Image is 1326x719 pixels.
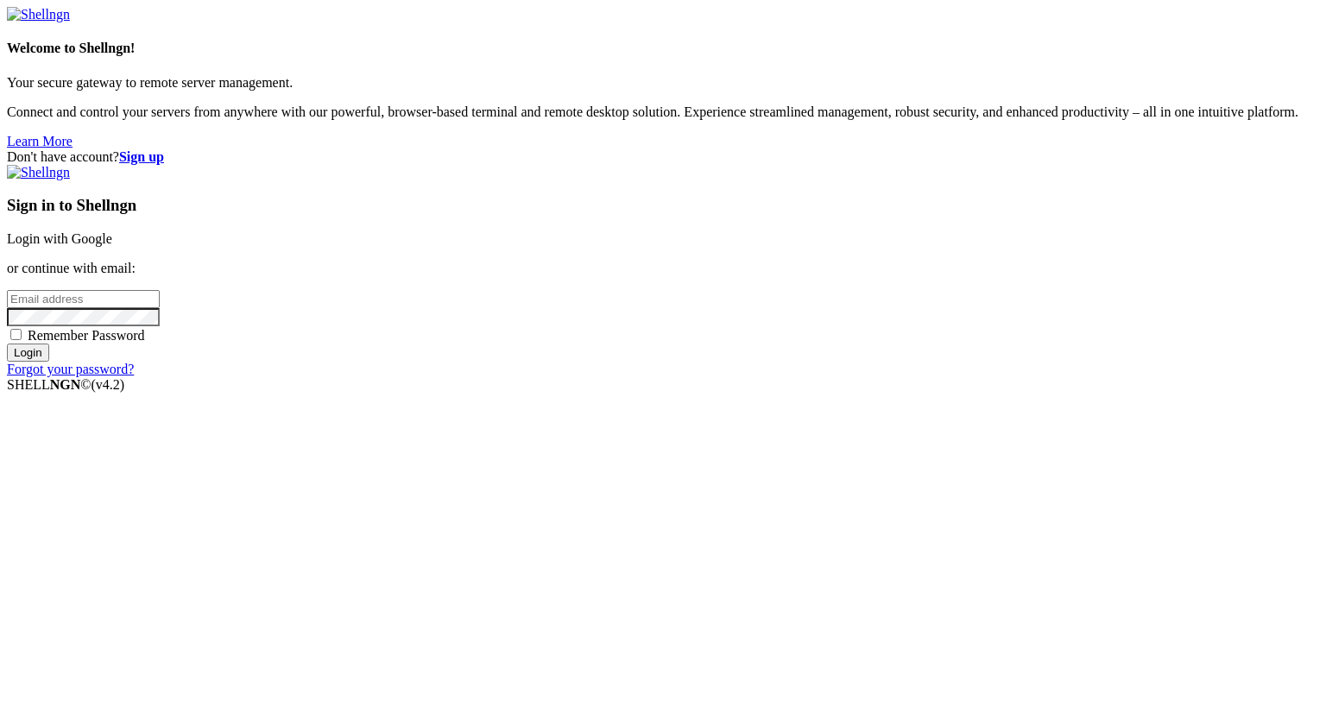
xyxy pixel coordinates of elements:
img: Shellngn [7,165,70,180]
span: SHELL © [7,377,124,392]
a: Forgot your password? [7,362,134,376]
div: Don't have account? [7,149,1319,165]
b: NGN [50,377,81,392]
p: Your secure gateway to remote server management. [7,75,1319,91]
a: Login with Google [7,231,112,246]
p: or continue with email: [7,261,1319,276]
a: Learn More [7,134,73,148]
input: Email address [7,290,160,308]
img: Shellngn [7,7,70,22]
h4: Welcome to Shellngn! [7,41,1319,56]
p: Connect and control your servers from anywhere with our powerful, browser-based terminal and remo... [7,104,1319,120]
h3: Sign in to Shellngn [7,196,1319,215]
a: Sign up [119,149,164,164]
input: Remember Password [10,329,22,340]
span: 4.2.0 [92,377,125,392]
span: Remember Password [28,328,145,343]
input: Login [7,344,49,362]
